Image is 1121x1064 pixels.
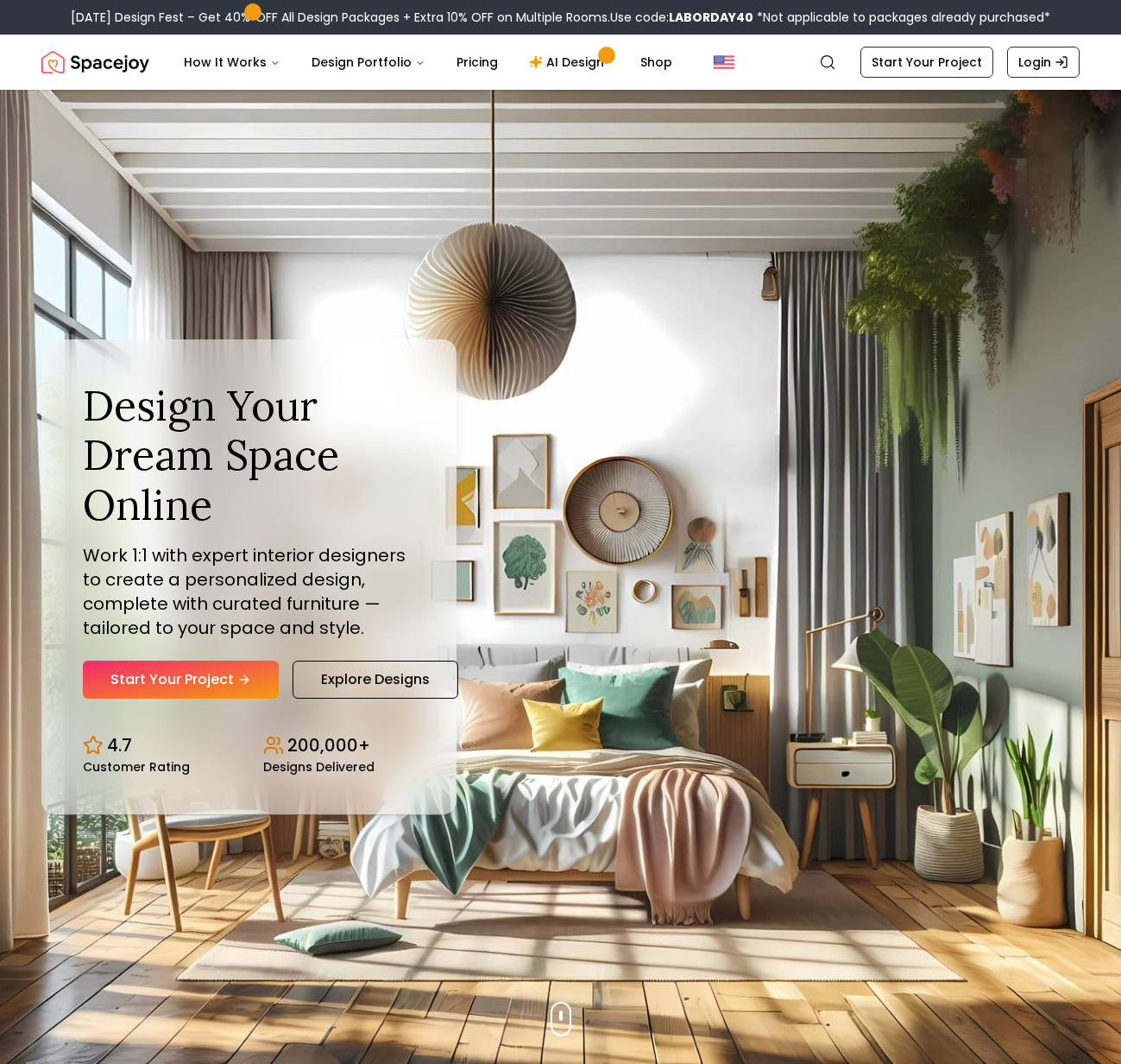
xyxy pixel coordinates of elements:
[860,47,993,78] a: Start Your Project
[83,761,190,773] small: Customer Rating
[170,45,294,79] button: How It Works
[170,45,686,79] nav: Main
[443,45,512,79] a: Pricing
[714,52,734,73] img: United States
[107,733,132,757] p: 4.7
[83,543,415,640] p: Work 1:1 with expert interior designers to create a personalized design, complete with curated fu...
[669,9,753,26] b: LABORDAY40
[83,719,415,773] div: Design stats
[753,9,1050,26] span: *Not applicable to packages already purchased*
[41,35,1080,90] nav: Global
[287,733,370,757] p: 200,000+
[83,381,415,530] h1: Design Your Dream Space Online
[83,661,279,699] a: Start Your Project
[610,9,753,26] span: Use code:
[71,9,1050,26] div: [DATE] Design Fest – Get 40% OFF All Design Packages + Extra 10% OFF on Multiple Rooms.
[1007,47,1080,78] a: Login
[263,761,375,773] small: Designs Delivered
[293,661,458,699] a: Explore Designs
[298,45,439,79] button: Design Portfolio
[41,45,149,79] img: Spacejoy Logo
[627,45,686,79] a: Shop
[41,45,149,79] a: Spacejoy
[515,45,623,79] a: AI Design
